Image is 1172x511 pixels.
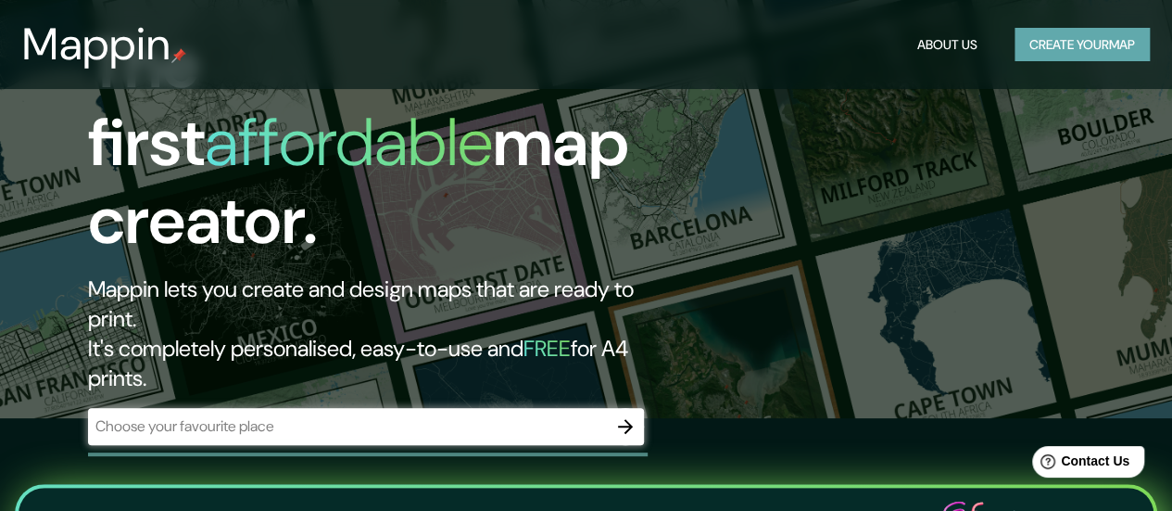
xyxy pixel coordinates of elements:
h2: Mappin lets you create and design maps that are ready to print. It's completely personalised, eas... [88,275,674,393]
button: About Us [910,28,985,62]
h1: The first map creator. [88,26,674,275]
input: Choose your favourite place [88,415,607,437]
button: Create yourmap [1014,28,1150,62]
h3: Mappin [22,19,171,70]
img: mappin-pin [171,48,186,63]
h5: FREE [523,334,571,363]
iframe: Help widget launcher [1007,439,1152,491]
h1: affordable [205,99,493,185]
